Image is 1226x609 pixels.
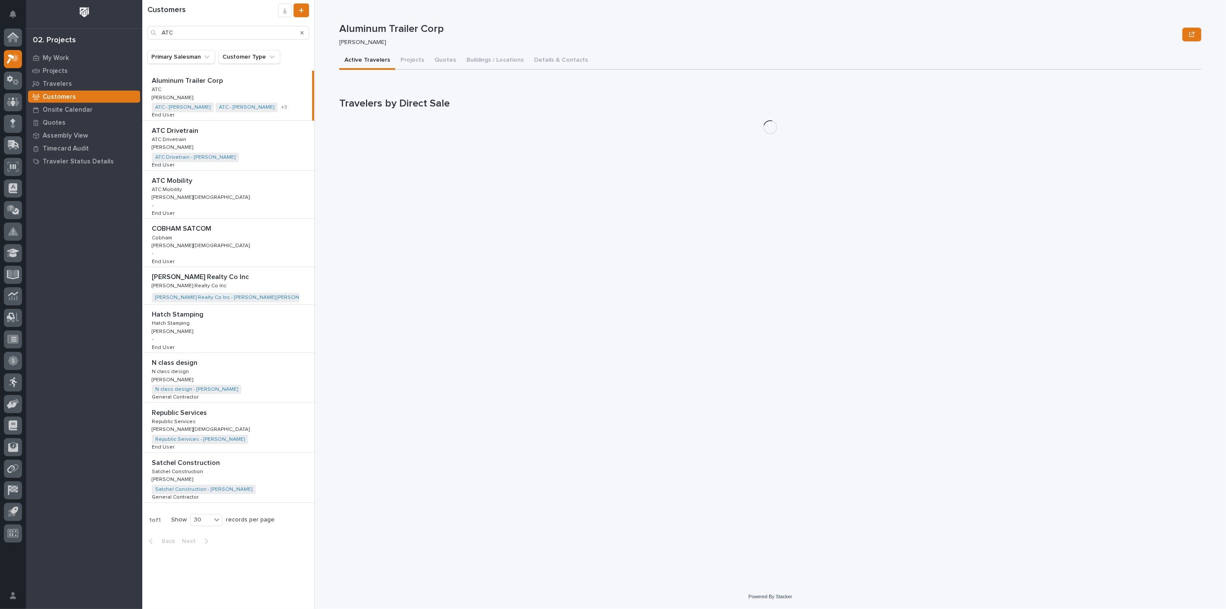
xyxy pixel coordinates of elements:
p: End User [152,443,176,450]
p: [PERSON_NAME][DEMOGRAPHIC_DATA] [152,425,251,433]
a: Onsite Calendar [26,103,142,116]
span: Next [182,537,201,545]
p: Hatch Stamping [152,309,205,319]
p: [PERSON_NAME] [152,143,195,151]
p: ATC [152,85,163,93]
a: Travelers [26,77,142,90]
span: + 3 [281,105,287,110]
button: Active Travelers [339,52,395,70]
h1: Customers [147,6,278,15]
p: [PERSON_NAME] [152,93,195,101]
a: [PERSON_NAME] Realty Co Inc - [PERSON_NAME] [PERSON_NAME] [155,295,318,301]
div: 02. Projects [33,36,76,45]
p: Projects [43,67,68,75]
a: Republic Services - [PERSON_NAME] [155,436,245,443]
a: Timecard Audit [26,142,142,155]
a: Quotes [26,116,142,129]
p: General Contractor [152,493,200,500]
span: Back [156,537,175,545]
p: Customers [43,93,76,101]
button: Next [178,537,215,545]
a: Projects [26,64,142,77]
button: Projects [395,52,429,70]
p: - [152,251,153,257]
img: Workspace Logo [76,4,92,20]
p: Show [171,516,187,524]
a: ATC Drivetrain - [PERSON_NAME] [155,154,235,160]
p: Aluminum Trailer Corp [152,75,225,85]
a: ATC - [PERSON_NAME] [219,104,274,110]
p: ATC Mobility [152,175,194,185]
p: [PERSON_NAME] Realty Co Inc [152,281,228,289]
p: Quotes [43,119,66,127]
p: Satchel Construction [152,467,205,475]
p: Cobham [152,233,174,241]
p: Assembly View [43,132,88,140]
p: [PERSON_NAME] [152,327,195,335]
p: ATC Drivetrain [152,125,200,135]
p: End User [152,160,176,168]
div: 30 [191,515,211,524]
p: My Work [43,54,69,62]
a: Republic ServicesRepublic Services Republic ServicesRepublic Services [PERSON_NAME][DEMOGRAPHIC_D... [142,403,314,453]
p: Traveler Status Details [43,158,114,166]
button: Details & Contacts [529,52,593,70]
p: ATC Mobility [152,185,184,193]
a: Traveler Status Details [26,155,142,168]
a: N class design - [PERSON_NAME] [155,386,238,392]
a: [PERSON_NAME] Realty Co Inc[PERSON_NAME] Realty Co Inc [PERSON_NAME] Realty Co Inc[PERSON_NAME] R... [142,267,314,304]
p: End User [152,110,176,118]
p: Travelers [43,80,72,88]
p: Onsite Calendar [43,106,93,114]
p: [PERSON_NAME] Realty Co Inc [152,271,250,281]
button: Primary Salesman [147,50,215,64]
a: Assembly View [26,129,142,142]
button: Notifications [4,5,22,23]
button: Buildings / Locations [461,52,529,70]
p: Timecard Audit [43,145,89,153]
p: N class design [152,357,199,367]
p: - [152,336,153,342]
p: Republic Services [152,407,209,417]
p: N class design [152,367,191,375]
p: End User [152,257,176,265]
a: ATC MobilityATC Mobility ATC MobilityATC Mobility [PERSON_NAME][DEMOGRAPHIC_DATA][PERSON_NAME][DE... [142,171,314,219]
p: [PERSON_NAME] [152,375,195,383]
a: N class designN class design N class designN class design [PERSON_NAME][PERSON_NAME] N class desi... [142,353,314,403]
a: Satchel ConstructionSatchel Construction Satchel ConstructionSatchel Construction [PERSON_NAME][P... [142,453,314,503]
a: COBHAM SATCOMCOBHAM SATCOM CobhamCobham [PERSON_NAME][DEMOGRAPHIC_DATA][PERSON_NAME][DEMOGRAPHIC_... [142,219,314,267]
p: - [152,203,153,209]
p: End User [152,343,176,351]
a: Powered By Stacker [748,594,792,599]
a: My Work [26,51,142,64]
p: Aluminum Trailer Corp [339,23,1179,35]
p: [PERSON_NAME] [339,39,1176,46]
a: Customers [26,90,142,103]
p: COBHAM SATCOM [152,223,213,233]
p: [PERSON_NAME][DEMOGRAPHIC_DATA] [152,241,251,249]
p: 1 of 1 [142,510,168,531]
a: ATC DrivetrainATC Drivetrain ATC DrivetrainATC Drivetrain [PERSON_NAME][PERSON_NAME] ATC Drivetra... [142,121,314,171]
a: ATC - [PERSON_NAME] [155,104,210,110]
p: [PERSON_NAME][DEMOGRAPHIC_DATA] [152,193,251,201]
p: Satchel Construction [152,457,222,467]
p: [PERSON_NAME] [152,475,195,483]
p: Republic Services [152,417,197,425]
p: Hatch Stamping [152,319,191,326]
p: records per page [226,516,275,524]
p: ATC Drivetrain [152,135,188,143]
button: Customer Type [219,50,280,64]
p: General Contractor [152,392,200,400]
a: Hatch StampingHatch Stamping Hatch StampingHatch Stamping [PERSON_NAME][PERSON_NAME] -End UserEnd... [142,304,314,353]
button: Back [142,537,178,545]
input: Search [147,26,309,40]
button: Quotes [429,52,461,70]
p: End User [152,209,176,217]
div: Notifications [11,10,22,24]
a: Satchel Construction - [PERSON_NAME] [155,487,252,493]
a: Aluminum Trailer CorpAluminum Trailer Corp ATCATC [PERSON_NAME][PERSON_NAME] ATC - [PERSON_NAME] ... [142,71,314,121]
h1: Travelers by Direct Sale [339,97,1201,110]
